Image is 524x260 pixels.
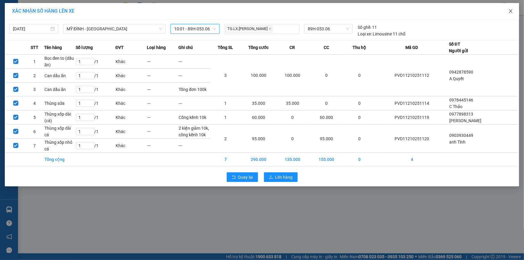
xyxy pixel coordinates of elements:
td: / 1 [76,110,115,125]
span: 10:01 - 89H-053.06 [174,24,216,33]
td: PVD11210251120 [375,125,449,153]
td: --- [178,69,210,83]
td: 0 [310,55,344,96]
span: Tổng SL [218,44,233,51]
td: 155.000 [310,153,344,166]
span: 0977898313 [449,112,473,116]
td: 3 [210,55,241,96]
td: Khác [115,139,147,153]
span: Thu hộ [353,44,366,51]
span: Tổng cước [248,44,268,51]
button: Close [502,3,519,20]
span: Tên hàng [44,44,62,51]
td: 35.000 [276,96,310,110]
td: Bọc đen to (dầu ăn) [44,55,76,69]
li: Hotline: 1900 3383, ĐT/Zalo : 0862837383 [56,22,251,30]
span: A Quyết [449,76,464,81]
td: 0 [276,125,310,153]
td: Khác [115,96,147,110]
td: --- [147,96,178,110]
span: down [159,27,162,31]
span: rollback [232,175,236,180]
td: 2 [25,69,44,83]
td: Khác [115,83,147,96]
td: 135.000 [276,153,310,166]
td: Thùng xốp dài (cá) [44,110,76,125]
td: --- [178,55,210,69]
td: 2 kiện giảm 10k, cồng kềnh 10k [178,125,210,139]
td: / 1 [76,125,115,139]
td: 95.000 [241,125,275,153]
span: Ghi chú [178,44,193,51]
td: 95.000 [310,125,344,153]
span: [PERSON_NAME] [449,118,481,123]
td: PVD11210251114 [375,96,449,110]
div: Limousine 11 chỗ [358,31,405,37]
td: Thùng xốp nhỏ cá [44,139,76,153]
td: 1 [210,96,241,110]
td: 6 [25,125,44,139]
td: --- [147,55,178,69]
td: 100.000 [276,55,310,96]
td: Thùng xốp dài cá [44,125,76,139]
span: Loại hàng [147,44,166,51]
span: 0942878590 [449,70,473,74]
td: PVD11210251112 [375,55,449,96]
td: --- [147,125,178,139]
td: 2 [210,125,241,153]
td: --- [147,139,178,153]
td: / 1 [76,55,115,69]
input: 12/10/2025 [13,26,49,32]
td: 35.000 [241,96,275,110]
td: 5 [25,110,44,125]
span: close [268,27,271,30]
b: GỬI : VP [PERSON_NAME] [8,44,105,53]
span: STT [31,44,38,51]
span: Số lượng [76,44,93,51]
td: 0 [310,96,344,110]
td: / 1 [76,69,115,83]
span: Quay lại [238,174,253,180]
td: 0 [276,110,310,125]
span: CR [290,44,295,51]
td: / 1 [76,96,115,110]
button: rollbackQuay lại [227,172,258,182]
span: 0978445146 [449,98,473,102]
div: 11 [358,24,377,31]
td: 0 [344,55,375,96]
td: Khác [115,125,147,139]
td: 4 [25,96,44,110]
span: TG.LX.[PERSON_NAME] [226,26,272,32]
td: 7 [210,153,241,166]
span: Lên hàng [275,174,293,180]
span: close [508,9,513,14]
td: 60.000 [241,110,275,125]
span: XÁC NHẬN SỐ HÀNG LÊN XE [12,8,74,14]
td: 100.000 [241,55,275,96]
td: Khác [115,69,147,83]
td: 0 [344,110,375,125]
span: Mã GD [406,44,418,51]
td: / 1 [76,139,115,153]
button: uploadLên hàng [264,172,298,182]
td: Cồng kềnh 10k [178,110,210,125]
td: --- [147,69,178,83]
span: 89H-053.06 [308,24,349,33]
td: 3 [25,83,44,96]
div: Số ĐT Người gửi [449,41,468,54]
td: Khác [115,110,147,125]
span: Loại xe: [358,31,372,37]
td: 0 [344,96,375,110]
td: 7 [25,139,44,153]
span: CC [324,44,329,51]
td: Tổng đơn 100k [178,83,210,96]
span: Số ghế: [358,24,371,31]
td: PVD11210251119 [375,110,449,125]
span: anh Tình [449,140,465,144]
td: Can dầu ăn [44,69,76,83]
td: --- [178,96,210,110]
li: 237 [PERSON_NAME] , [GEOGRAPHIC_DATA] [56,15,251,22]
td: Thùng sữa [44,96,76,110]
img: logo.jpg [8,8,38,38]
span: ĐVT [115,44,124,51]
